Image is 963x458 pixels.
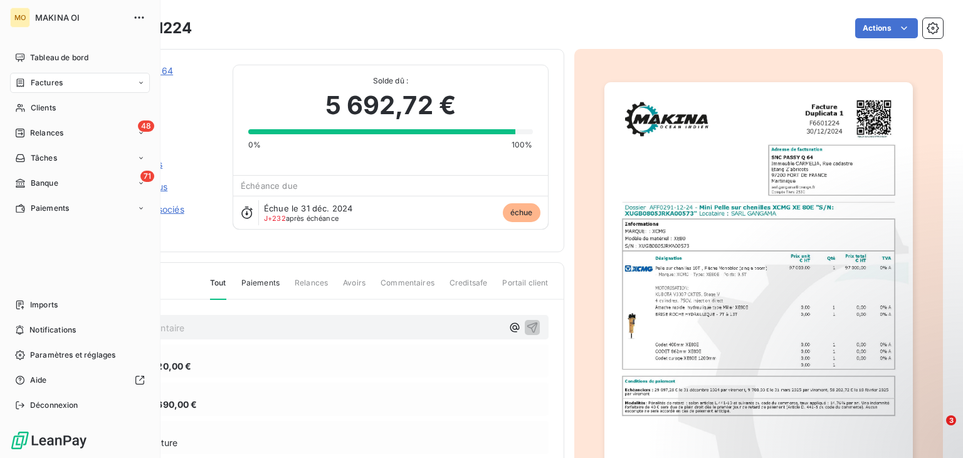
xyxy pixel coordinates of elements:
[264,215,339,222] span: après échéance
[31,77,63,88] span: Factures
[30,52,88,63] span: Tableau de bord
[31,102,56,114] span: Clients
[144,359,192,373] span: 3 520,00 €
[138,120,154,132] span: 48
[10,345,150,365] a: Paramètres et réglages
[264,203,352,213] span: Échue le 31 déc. 2024
[295,277,328,299] span: Relances
[855,18,918,38] button: Actions
[30,349,115,361] span: Paramètres et réglages
[30,299,58,311] span: Imports
[946,415,956,425] span: 3
[10,430,88,450] img: Logo LeanPay
[10,73,150,93] a: Factures
[343,277,366,299] span: Avoirs
[503,203,540,222] span: échue
[264,214,286,223] span: J+232
[210,277,226,300] span: Tout
[325,87,456,124] span: 5 692,72 €
[248,75,532,87] span: Solde dû :
[31,152,57,164] span: Tâches
[10,48,150,68] a: Tableau de bord
[10,295,150,315] a: Imports
[30,400,78,411] span: Déconnexion
[512,139,533,151] span: 100%
[10,173,150,193] a: 71Banque
[241,277,280,299] span: Paiements
[31,203,69,214] span: Paiements
[10,370,150,390] a: Aide
[10,123,150,143] a: 48Relances
[248,139,261,151] span: 0%
[30,127,63,139] span: Relances
[31,178,58,189] span: Banque
[712,336,963,424] iframe: Intercom notifications message
[144,398,197,411] span: 58 690,00 €
[10,8,30,28] div: MO
[35,13,125,23] span: MAKINA OI
[140,171,154,182] span: 71
[30,375,47,386] span: Aide
[10,198,150,218] a: Paiements
[29,324,76,336] span: Notifications
[381,277,434,299] span: Commentaires
[10,148,150,168] a: Tâches
[10,98,150,118] a: Clients
[502,277,548,299] span: Portail client
[450,277,488,299] span: Creditsafe
[241,181,298,191] span: Échéance due
[920,415,950,445] iframe: Intercom live chat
